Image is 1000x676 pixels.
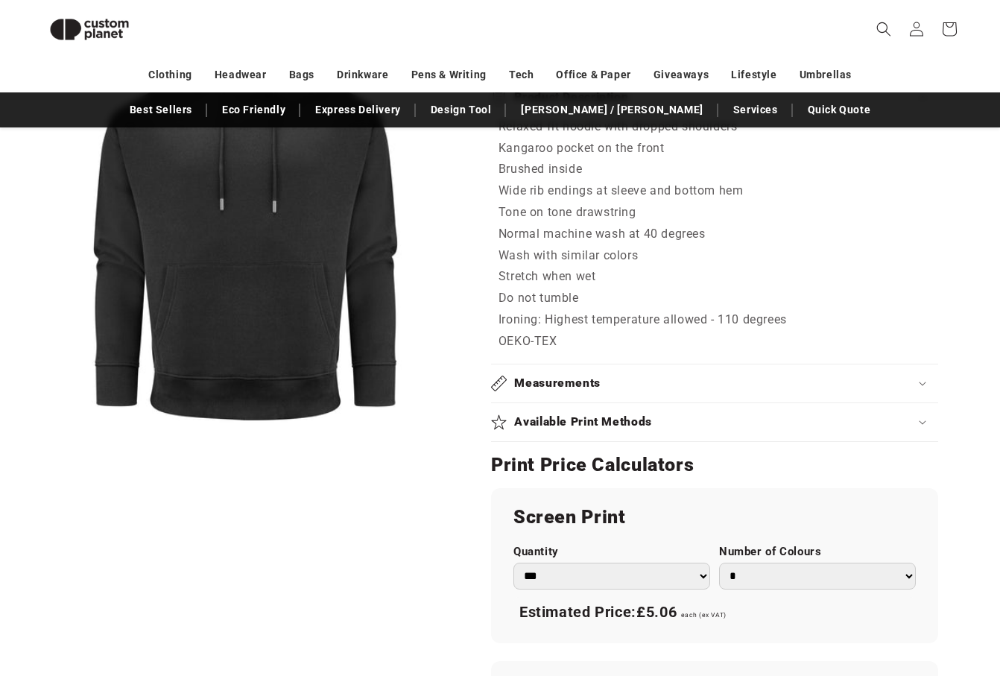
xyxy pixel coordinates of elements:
[423,97,499,123] a: Design Tool
[215,97,293,123] a: Eco Friendly
[513,545,710,559] label: Quantity
[556,62,630,88] a: Office & Paper
[513,505,916,529] h2: Screen Print
[499,224,931,245] li: Normal machine wash at 40 degrees
[654,62,709,88] a: Giveaways
[499,331,931,353] li: OEKO-TEX
[719,545,916,559] label: Number of Colours
[499,266,931,288] li: Stretch when wet
[491,453,938,477] h2: Print Price Calculators
[308,97,408,123] a: Express Delivery
[491,364,938,402] summary: Measurements
[499,159,931,180] li: Brushed inside
[681,611,727,619] span: each (ex VAT)
[411,62,487,88] a: Pens & Writing
[514,414,652,430] h2: Available Print Methods
[744,515,1000,676] iframe: Chat Widget
[726,97,785,123] a: Services
[499,288,931,309] li: Do not tumble
[337,62,388,88] a: Drinkware
[215,62,267,88] a: Headwear
[499,245,931,267] li: Wash with similar colors
[513,97,710,123] a: [PERSON_NAME] / [PERSON_NAME]
[513,597,916,628] div: Estimated Price:
[289,62,314,88] a: Bags
[491,403,938,441] summary: Available Print Methods
[122,97,200,123] a: Best Sellers
[499,202,931,224] li: Tone on tone drawstring
[37,6,142,53] img: Custom Planet
[499,180,931,202] li: Wide rib endings at sleeve and bottom hem
[37,22,454,439] media-gallery: Gallery Viewer
[514,376,601,391] h2: Measurements
[148,62,192,88] a: Clothing
[499,138,931,159] li: Kangaroo pocket on the front
[499,309,931,331] li: Ironing: Highest temperature allowed - 110 degrees
[867,13,900,45] summary: Search
[509,62,534,88] a: Tech
[800,97,879,123] a: Quick Quote
[731,62,776,88] a: Lifestyle
[800,62,852,88] a: Umbrellas
[636,603,677,621] span: £5.06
